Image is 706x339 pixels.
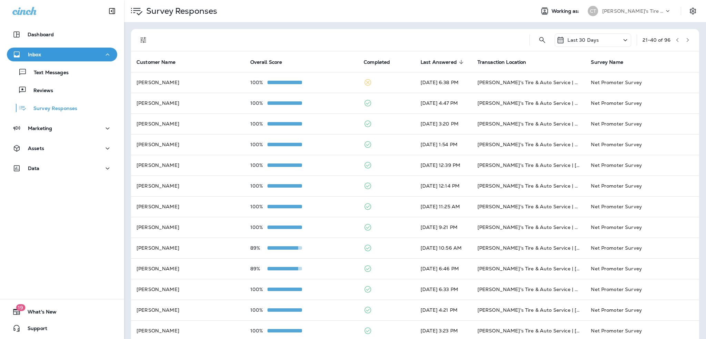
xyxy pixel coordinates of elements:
button: Reviews [7,83,117,97]
span: Overall Score [250,59,282,65]
td: [PERSON_NAME] [131,93,245,113]
td: [PERSON_NAME]'s Tire & Auto Service | [PERSON_NAME] [472,155,586,176]
td: [PERSON_NAME] [131,258,245,279]
td: [PERSON_NAME]'s Tire & Auto Service | Laplace [472,176,586,196]
button: Marketing [7,121,117,135]
p: Inbox [28,52,41,57]
span: Customer Name [137,59,175,65]
td: [PERSON_NAME] [131,155,245,176]
span: Completed [364,59,390,65]
td: [PERSON_NAME] [131,238,245,258]
span: What's New [21,309,57,317]
span: Completed [364,59,399,65]
td: [PERSON_NAME]'s Tire & Auto Service | Laplace [472,279,586,300]
td: [PERSON_NAME] [131,217,245,238]
td: [PERSON_NAME] [131,300,245,320]
p: 100% [250,162,268,168]
span: Support [21,326,47,334]
td: Net Promoter Survey [585,93,699,113]
p: 100% [250,142,268,147]
td: [PERSON_NAME]'s Tire & Auto Service | Ambassador [472,93,586,113]
td: [PERSON_NAME]'s Tire & Auto Service | Ambassador [472,196,586,217]
td: Net Promoter Survey [585,238,699,258]
button: Text Messages [7,65,117,79]
button: Data [7,161,117,175]
td: [DATE] 6:46 PM [415,258,472,279]
p: Data [28,166,40,171]
span: Transaction Location [477,59,526,65]
p: 100% [250,121,268,127]
button: Assets [7,141,117,155]
button: Survey Responses [7,101,117,115]
td: [PERSON_NAME]'s Tire & Auto Service | Laplace [472,217,586,238]
td: [DATE] 11:25 AM [415,196,472,217]
td: [DATE] 12:39 PM [415,155,472,176]
p: [PERSON_NAME]'s Tire & Auto [602,8,664,14]
p: 100% [250,307,268,313]
td: [DATE] 12:14 PM [415,176,472,196]
span: Last Answered [421,59,466,65]
p: 100% [250,225,268,230]
p: 89% [250,245,268,251]
span: Survey Name [591,59,623,65]
td: [DATE] 1:54 PM [415,134,472,155]
button: Support [7,321,117,335]
p: 100% [250,204,268,209]
p: Last 30 Days [567,37,599,43]
p: 100% [250,183,268,189]
td: [PERSON_NAME]'s Tire & Auto Service | [PERSON_NAME] [472,300,586,320]
td: Net Promoter Survey [585,258,699,279]
p: Dashboard [28,32,54,37]
span: Last Answered [421,59,457,65]
button: Filters [137,33,150,47]
td: [PERSON_NAME] [131,113,245,134]
p: 100% [250,328,268,333]
p: Assets [28,146,44,151]
td: [PERSON_NAME] [131,134,245,155]
span: Working as: [552,8,581,14]
td: [DATE] 10:56 AM [415,238,472,258]
td: [PERSON_NAME]'s Tire & Auto Service | Laplace [472,134,586,155]
td: [DATE] 6:38 PM [415,72,472,93]
p: Survey Responses [143,6,217,16]
span: 19 [16,304,25,311]
td: [PERSON_NAME] [131,196,245,217]
td: [PERSON_NAME] [131,279,245,300]
p: Reviews [27,88,53,94]
td: Net Promoter Survey [585,72,699,93]
td: Net Promoter Survey [585,300,699,320]
p: Survey Responses [27,106,77,112]
td: [DATE] 6:33 PM [415,279,472,300]
span: Overall Score [250,59,291,65]
button: Search Survey Responses [535,33,549,47]
p: 89% [250,266,268,271]
td: Net Promoter Survey [585,279,699,300]
button: Dashboard [7,28,117,41]
div: CT [588,6,598,16]
td: Net Promoter Survey [585,113,699,134]
td: Net Promoter Survey [585,176,699,196]
td: [DATE] 4:21 PM [415,300,472,320]
td: Net Promoter Survey [585,196,699,217]
p: 100% [250,100,268,106]
td: [DATE] 9:21 PM [415,217,472,238]
td: [PERSON_NAME]'s Tire & Auto Service | Ambassador [472,113,586,134]
td: [PERSON_NAME]'s Tire & Auto Service | [PERSON_NAME] [472,238,586,258]
button: Inbox [7,48,117,61]
td: Net Promoter Survey [585,217,699,238]
td: [PERSON_NAME]'s Tire & Auto Service | [GEOGRAPHIC_DATA][PERSON_NAME] [472,258,586,279]
div: 21 - 40 of 96 [643,37,670,43]
span: Transaction Location [477,59,535,65]
td: [PERSON_NAME]'s Tire & Auto Service | Laplace [472,72,586,93]
td: Net Promoter Survey [585,155,699,176]
span: Survey Name [591,59,632,65]
span: Customer Name [137,59,184,65]
td: [PERSON_NAME] [131,72,245,93]
button: 19What's New [7,305,117,319]
td: Net Promoter Survey [585,134,699,155]
button: Settings [687,5,699,17]
td: [DATE] 4:47 PM [415,93,472,113]
td: [PERSON_NAME] [131,176,245,196]
p: 100% [250,287,268,292]
p: Text Messages [27,70,69,76]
